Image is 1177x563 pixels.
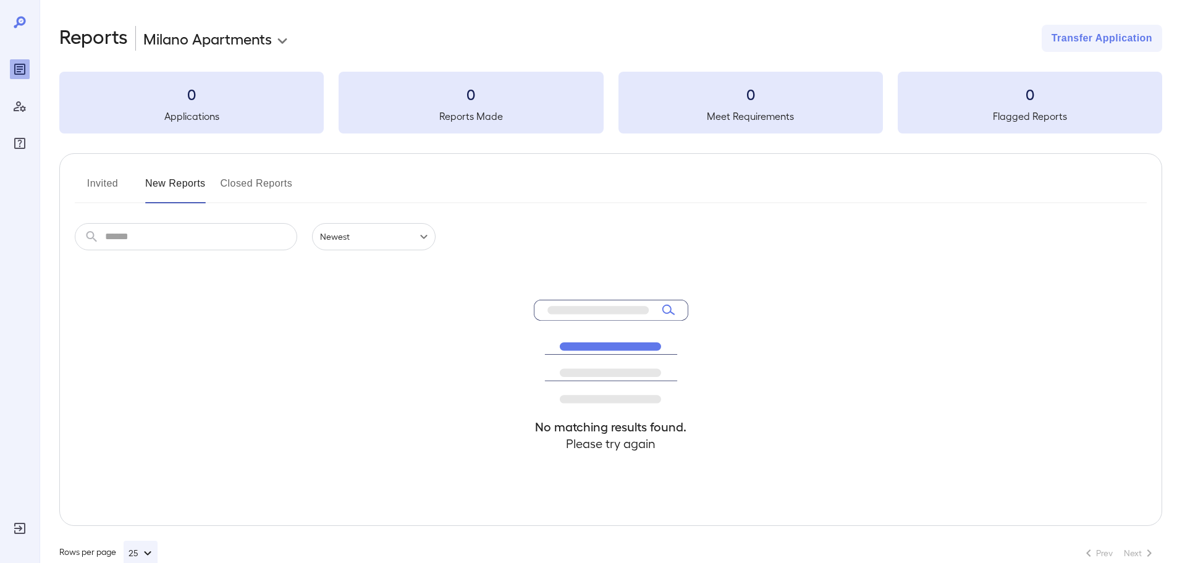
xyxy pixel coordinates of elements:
h4: Please try again [534,435,688,452]
div: Manage Users [10,96,30,116]
button: New Reports [145,174,206,203]
div: Log Out [10,519,30,538]
h5: Flagged Reports [898,109,1162,124]
div: FAQ [10,133,30,153]
h5: Applications [59,109,324,124]
h3: 0 [339,84,603,104]
h5: Meet Requirements [618,109,883,124]
h5: Reports Made [339,109,603,124]
h3: 0 [898,84,1162,104]
h3: 0 [618,84,883,104]
button: Closed Reports [221,174,293,203]
h3: 0 [59,84,324,104]
div: Reports [10,59,30,79]
button: Transfer Application [1042,25,1162,52]
h4: No matching results found. [534,418,688,435]
div: Newest [312,223,436,250]
p: Milano Apartments [143,28,272,48]
h2: Reports [59,25,128,52]
summary: 0Applications0Reports Made0Meet Requirements0Flagged Reports [59,72,1162,133]
nav: pagination navigation [1076,543,1162,563]
button: Invited [75,174,130,203]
